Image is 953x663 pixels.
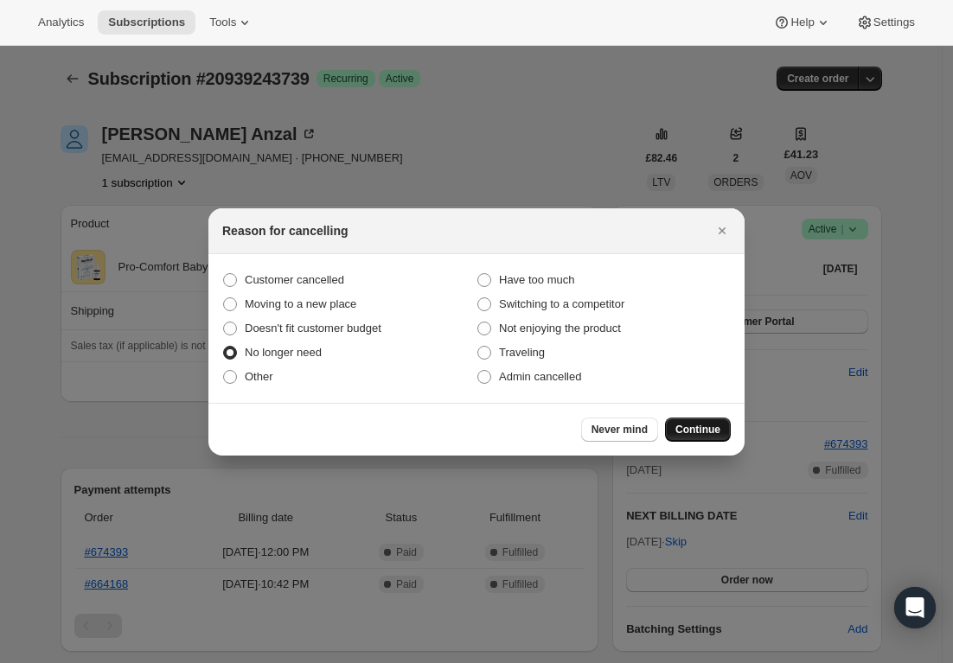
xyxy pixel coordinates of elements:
[245,273,344,286] span: Customer cancelled
[499,346,545,359] span: Traveling
[763,10,841,35] button: Help
[38,16,84,29] span: Analytics
[199,10,264,35] button: Tools
[592,423,648,437] span: Never mind
[790,16,814,29] span: Help
[873,16,915,29] span: Settings
[98,10,195,35] button: Subscriptions
[894,587,936,628] div: Open Intercom Messenger
[108,16,185,29] span: Subscriptions
[499,297,624,310] span: Switching to a competitor
[245,346,322,359] span: No longer need
[245,297,356,310] span: Moving to a new place
[222,222,348,239] h2: Reason for cancelling
[581,418,658,442] button: Never mind
[28,10,94,35] button: Analytics
[499,322,621,335] span: Not enjoying the product
[499,370,581,383] span: Admin cancelled
[665,418,731,442] button: Continue
[209,16,236,29] span: Tools
[245,370,273,383] span: Other
[245,322,381,335] span: Doesn't fit customer budget
[499,273,574,286] span: Have too much
[710,219,734,243] button: Close
[675,423,720,437] span: Continue
[846,10,925,35] button: Settings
